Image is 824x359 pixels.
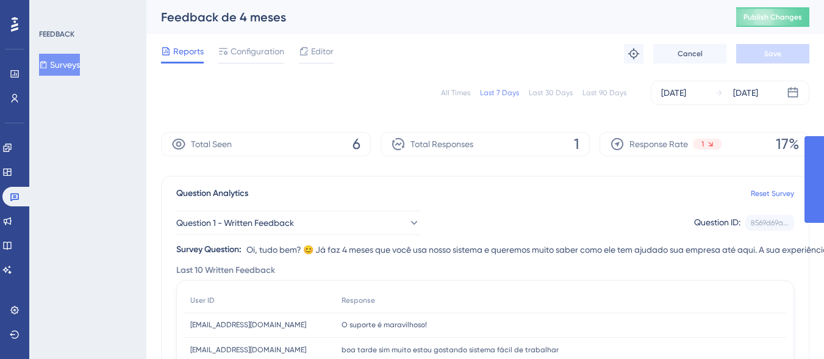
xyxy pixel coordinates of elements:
span: O suporte é maravilhoso! [342,320,427,330]
div: Survey Question: [176,242,242,257]
span: Editor [311,44,334,59]
span: Response Rate [629,137,688,151]
div: 8569d69a... [751,218,789,228]
span: Configuration [231,44,284,59]
span: Question 1 - Written Feedback [176,216,294,230]
span: 1 [701,139,704,149]
span: Reports [173,44,204,59]
div: FEEDBACK [39,29,74,39]
span: [EMAIL_ADDRESS][DOMAIN_NAME] [190,320,306,330]
span: 6 [353,134,360,154]
button: Save [736,44,809,63]
span: Save [764,49,781,59]
span: Cancel [678,49,703,59]
span: Response [342,296,375,305]
span: [EMAIL_ADDRESS][DOMAIN_NAME] [190,345,306,355]
span: User ID [190,296,215,305]
div: Feedback de 4 meses [161,9,706,26]
div: Question ID: [694,215,740,231]
button: Question 1 - Written Feedback [176,211,420,235]
span: Total Seen [191,137,232,151]
div: [DATE] [733,85,758,100]
div: Last 90 Days [582,88,626,98]
span: Question Analytics [176,186,248,201]
span: 1 [574,134,579,154]
span: Publish Changes [743,12,802,22]
span: Total Responses [410,137,473,151]
div: All Times [441,88,470,98]
div: Last 7 Days [480,88,519,98]
span: boa tarde sim muito estou gostando sistema fácil de trabalhar [342,345,559,355]
iframe: UserGuiding AI Assistant Launcher [773,311,809,347]
button: Surveys [39,54,80,76]
div: [DATE] [661,85,686,100]
span: 17% [776,134,799,154]
button: Publish Changes [736,7,809,27]
span: Last 10 Written Feedback [176,263,275,278]
div: Last 30 Days [529,88,573,98]
a: Reset Survey [751,189,794,198]
button: Cancel [653,44,726,63]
